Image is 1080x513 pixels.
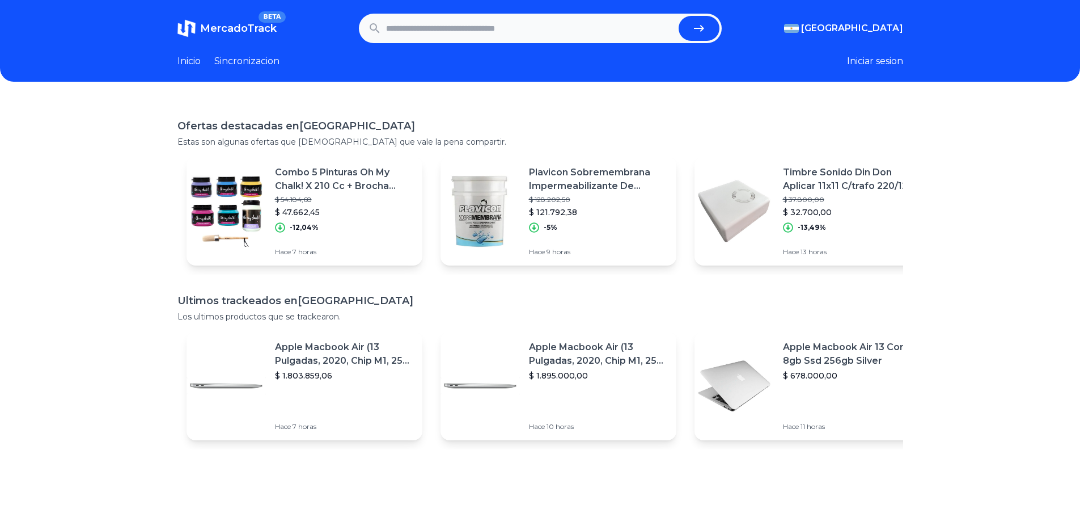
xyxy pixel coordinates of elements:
[529,195,667,204] p: $ 128.202,50
[187,157,422,266] a: Featured imageCombo 5 Pinturas Oh My Chalk! X 210 Cc + Brocha Chica + Laca$ 54.184,68$ 47.662,45-...
[177,311,903,322] p: Los ultimos productos que se trackearon.
[441,157,676,266] a: Featured imagePlavicon Sobremembrana Impermeabilizante De Techos 20kg.$ 128.202,50$ 121.792,38-5%...
[177,54,201,68] a: Inicio
[187,346,266,426] img: Featured image
[177,136,903,148] p: Estas son algunas ofertas que [DEMOGRAPHIC_DATA] que vale la pena compartir.
[783,370,921,381] p: $ 678.000,00
[783,166,921,193] p: Timbre Sonido Din Don Aplicar 11x11 C/trafo 220/12v Doorbell
[529,247,667,256] p: Hace 9 horas
[529,166,667,193] p: Plavicon Sobremembrana Impermeabilizante De Techos 20kg.
[200,22,277,35] span: MercadoTrack
[187,331,422,440] a: Featured imageApple Macbook Air (13 Pulgadas, 2020, Chip M1, 256 Gb De Ssd, 8 Gb De Ram) - Plata$...
[529,340,667,368] p: Apple Macbook Air (13 Pulgadas, 2020, Chip M1, 256 Gb De Ssd, 8 Gb De Ram) - Plata
[177,19,196,37] img: MercadoTrack
[783,422,921,431] p: Hace 11 horas
[544,223,557,232] p: -5%
[177,118,903,134] h1: Ofertas destacadas en [GEOGRAPHIC_DATA]
[275,195,413,204] p: $ 54.184,68
[801,22,903,35] span: [GEOGRAPHIC_DATA]
[783,207,921,218] p: $ 32.700,00
[694,157,930,266] a: Featured imageTimbre Sonido Din Don Aplicar 11x11 C/trafo 220/12v Doorbell$ 37.800,00$ 32.700,00-...
[275,340,413,368] p: Apple Macbook Air (13 Pulgadas, 2020, Chip M1, 256 Gb De Ssd, 8 Gb De Ram) - Plata
[783,195,921,204] p: $ 37.800,00
[529,370,667,381] p: $ 1.895.000,00
[783,340,921,368] p: Apple Macbook Air 13 Core I5 8gb Ssd 256gb Silver
[784,24,799,33] img: Argentina
[847,54,903,68] button: Iniciar sesion
[290,223,319,232] p: -12,04%
[783,247,921,256] p: Hace 13 horas
[187,171,266,251] img: Featured image
[275,422,413,431] p: Hace 7 horas
[784,22,903,35] button: [GEOGRAPHIC_DATA]
[694,331,930,440] a: Featured imageApple Macbook Air 13 Core I5 8gb Ssd 256gb Silver$ 678.000,00Hace 11 horas
[177,293,903,309] h1: Ultimos trackeados en [GEOGRAPHIC_DATA]
[259,11,285,23] span: BETA
[275,166,413,193] p: Combo 5 Pinturas Oh My Chalk! X 210 Cc + Brocha Chica + Laca
[441,171,520,251] img: Featured image
[694,171,774,251] img: Featured image
[177,19,277,37] a: MercadoTrackBETA
[441,346,520,426] img: Featured image
[275,247,413,256] p: Hace 7 horas
[275,207,413,218] p: $ 47.662,45
[275,370,413,381] p: $ 1.803.859,06
[529,207,667,218] p: $ 121.792,38
[441,331,676,440] a: Featured imageApple Macbook Air (13 Pulgadas, 2020, Chip M1, 256 Gb De Ssd, 8 Gb De Ram) - Plata$...
[694,346,774,426] img: Featured image
[798,223,826,232] p: -13,49%
[214,54,279,68] a: Sincronizacion
[529,422,667,431] p: Hace 10 horas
